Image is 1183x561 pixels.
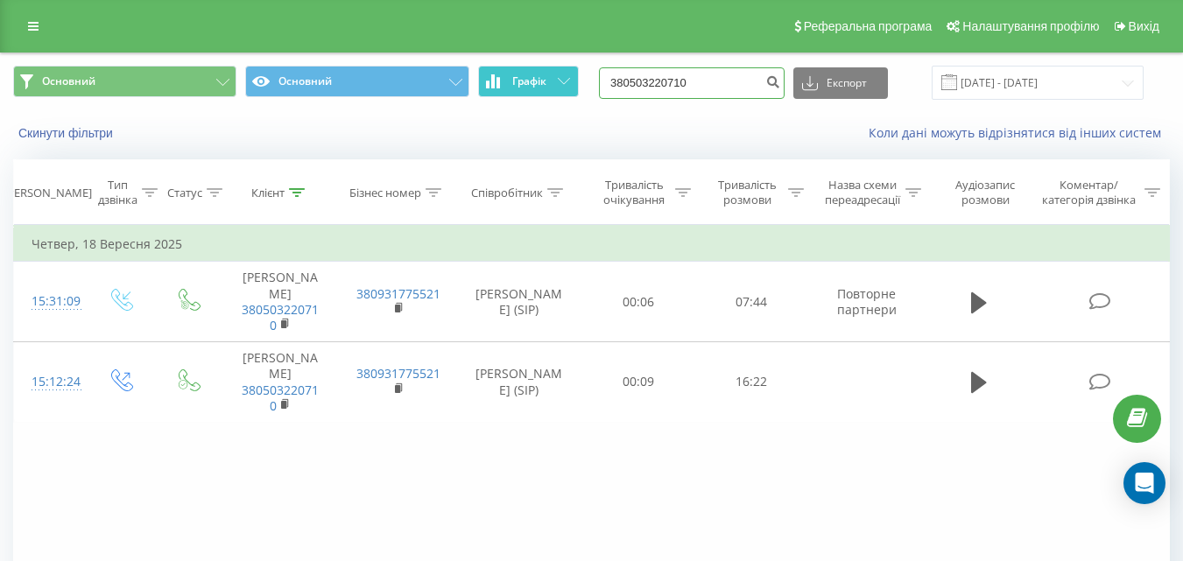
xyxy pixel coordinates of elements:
[167,186,202,200] div: Статус
[512,75,546,88] span: Графік
[13,66,236,97] button: Основний
[251,186,285,200] div: Клієнт
[804,19,933,33] span: Реферальна програма
[695,342,808,423] td: 16:22
[32,284,68,319] div: 15:31:09
[4,186,92,200] div: [PERSON_NAME]
[32,365,68,399] div: 15:12:24
[808,262,926,342] td: Повторне партнери
[941,178,1030,207] div: Аудіозапис розмови
[456,342,582,423] td: [PERSON_NAME] (SIP)
[471,186,543,200] div: Співробітник
[582,342,695,423] td: 00:09
[1129,19,1159,33] span: Вихід
[582,262,695,342] td: 00:06
[824,178,901,207] div: Назва схеми переадресації
[222,342,339,423] td: [PERSON_NAME]
[242,382,319,414] a: 380503220710
[695,262,808,342] td: 07:44
[245,66,468,97] button: Основний
[711,178,784,207] div: Тривалість розмови
[356,365,440,382] a: 380931775521
[478,66,579,97] button: Графік
[356,285,440,302] a: 380931775521
[222,262,339,342] td: [PERSON_NAME]
[598,178,671,207] div: Тривалість очікування
[349,186,421,200] div: Бізнес номер
[1123,462,1165,504] div: Open Intercom Messenger
[869,124,1170,141] a: Коли дані можуть відрізнятися вiд інших систем
[14,227,1170,262] td: Четвер, 18 Вересня 2025
[242,301,319,333] a: 380503220710
[13,125,122,141] button: Скинути фільтри
[793,67,888,99] button: Експорт
[599,67,785,99] input: Пошук за номером
[962,19,1099,33] span: Налаштування профілю
[456,262,582,342] td: [PERSON_NAME] (SIP)
[42,74,95,88] span: Основний
[98,178,137,207] div: Тип дзвінка
[1038,178,1140,207] div: Коментар/категорія дзвінка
